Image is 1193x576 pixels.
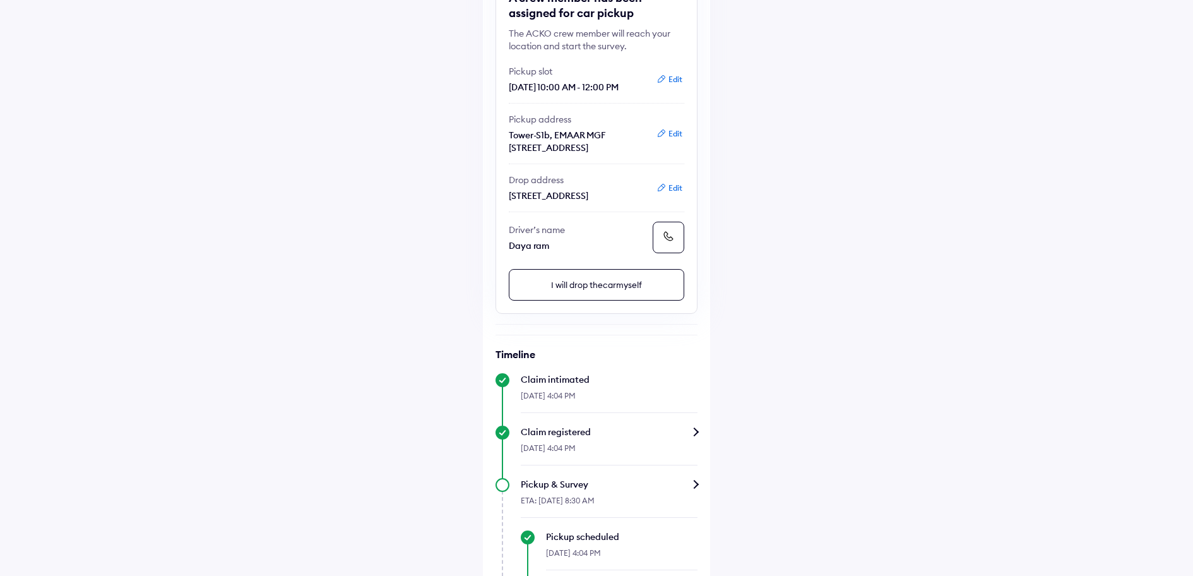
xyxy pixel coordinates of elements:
p: Drop address [509,174,648,186]
button: I will drop thecarmyself [509,269,684,301]
button: Edit [653,73,686,86]
button: Edit [653,128,686,140]
p: Daya ram [509,239,648,252]
div: [DATE] 4:04 PM [521,386,697,413]
div: Claim registered [521,426,697,438]
div: Pickup & Survey [521,478,697,491]
button: Edit [653,182,686,195]
p: Tower-S1b, EMAAR MGF [STREET_ADDRESS] [509,129,648,154]
p: [STREET_ADDRESS] [509,189,648,202]
div: The ACKO crew member will reach your location and start the survey. [509,27,684,52]
p: Driver’s name [509,224,648,236]
div: Pickup scheduled [546,531,697,543]
div: ETA: [DATE] 8:30 AM [521,491,697,518]
div: [DATE] 4:04 PM [521,438,697,465]
div: Claim intimated [521,373,697,386]
div: [DATE] 4:04 PM [546,543,697,570]
p: [DATE] 10:00 AM - 12:00 PM [509,81,648,93]
h6: Timeline [496,348,697,361]
p: Pickup address [509,113,648,126]
p: Pickup slot [509,65,648,78]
